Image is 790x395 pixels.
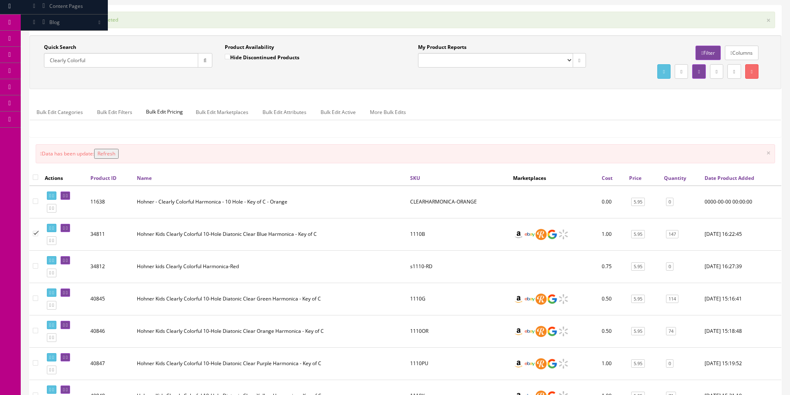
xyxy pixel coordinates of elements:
a: Bulk Edit Attributes [256,104,313,120]
img: ebay [524,326,535,337]
a: 5.95 [631,262,645,271]
img: amazon [513,293,524,305]
a: 5.95 [631,327,645,336]
th: Marketplaces [510,170,598,185]
a: 5.95 [631,230,645,239]
span: Bulk Edit Pricing [140,104,189,120]
td: 0.75 [598,250,626,283]
img: walmart [558,358,569,369]
td: 1110G [407,283,510,315]
a: Date Product Added [705,174,754,182]
input: Search [44,53,198,68]
a: 5.95 [631,295,645,303]
img: ebay [524,358,535,369]
img: google_shopping [547,358,558,369]
th: Actions [41,170,87,185]
a: 147 [666,230,678,239]
img: reverb [535,358,547,369]
td: s1110-RD [407,250,510,283]
img: google_shopping [547,326,558,337]
td: 1.00 [598,347,626,380]
td: 11638 [87,186,134,218]
a: Name [137,174,152,182]
td: 34812 [87,250,134,283]
img: walmart [558,293,569,305]
td: 1110OR [407,315,510,347]
td: 1110B [407,218,510,250]
td: 2025-01-10 15:18:48 [701,315,781,347]
td: 1110PU [407,347,510,380]
a: Columns [725,46,758,60]
a: 5.95 [631,198,645,206]
a: 0 [666,359,673,368]
span: Blog [49,19,60,26]
img: walmart [558,229,569,240]
button: Refresh [94,149,119,159]
img: amazon [513,326,524,337]
td: 40846 [87,315,134,347]
button: × [766,149,771,156]
a: 74 [666,327,676,336]
a: 0 [666,198,673,206]
img: reverb [535,293,547,305]
a: 114 [666,295,678,303]
div: Data has been update: [36,144,775,163]
button: × [766,16,771,24]
td: 0.00 [598,186,626,218]
a: Cost [602,174,613,182]
a: Bulk Edit Active [314,104,362,120]
img: amazon [513,229,524,240]
a: 5.95 [631,359,645,368]
td: 2025-01-10 15:16:41 [701,283,781,315]
label: Product Availability [225,44,274,51]
td: 0000-00-00 00:00:00 [701,186,781,218]
img: ebay [524,293,535,305]
label: Hide Discontinued Products [225,53,299,61]
img: reverb [535,229,547,240]
span: Content Pages [49,2,83,10]
a: More Bulk Edits [363,104,413,120]
label: Quick Search [44,44,76,51]
td: 40847 [87,347,134,380]
a: 0 [666,262,673,271]
a: Quantity [664,174,686,182]
input: Hide Discontinued Products [225,54,230,59]
img: google_shopping [547,293,558,305]
td: 2023-06-30 16:27:39 [701,250,781,283]
td: Hohner Kids Clearly Colorful 10-Hole Diatonic Clear Purple Harmonica - Key of C [134,347,407,380]
img: google_shopping [547,229,558,240]
a: Bulk Edit Categories [30,104,90,120]
td: 34811 [87,218,134,250]
td: 0.50 [598,315,626,347]
td: Hohner Kids Clearly Colorful 10-Hole Diatonic Clear Green Harmonica - Key of C [134,283,407,315]
img: ebay [524,229,535,240]
td: 2025-01-10 15:19:52 [701,347,781,380]
td: CLEARHARMONICA-ORANGE [407,186,510,218]
a: Bulk Edit Marketplaces [189,104,255,120]
td: 1.00 [598,218,626,250]
td: 2023-06-30 16:22:45 [701,218,781,250]
a: Price [629,174,642,182]
td: Hohner - Clearly Colorful Harmonica - 10 Hole - Key of C - Orange [134,186,407,218]
a: Product ID [90,174,117,182]
label: My Product Reports [418,44,467,51]
a: Filter [695,46,720,60]
img: reverb [535,326,547,337]
td: Hohner kids Clearly Colorful Harmonica-Red [134,250,407,283]
td: Hohner Kids Clearly Colorful 10-Hole Diatonic Clear Blue Harmonica - Key of C [134,218,407,250]
td: 40845 [87,283,134,315]
div: Success: Transfer has completed [36,12,775,28]
a: Bulk Edit Filters [90,104,139,120]
img: walmart [558,326,569,337]
td: 0.50 [598,283,626,315]
img: amazon [513,358,524,369]
a: SKU [410,174,420,182]
td: Hohner Kids Clearly Colorful 10-Hole Diatonic Clear Orange Harmonica - Key of C [134,315,407,347]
